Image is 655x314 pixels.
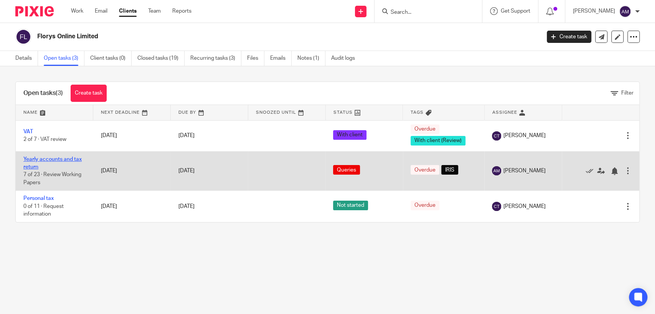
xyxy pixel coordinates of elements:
[411,110,424,114] span: Tags
[56,90,63,96] span: (3)
[148,7,161,15] a: Team
[190,51,241,66] a: Recurring tasks (3)
[333,165,360,175] span: Queries
[23,129,33,134] a: VAT
[586,167,597,175] a: Mark as done
[492,131,501,141] img: svg%3E
[503,203,545,210] span: [PERSON_NAME]
[297,51,325,66] a: Notes (1)
[23,89,63,97] h1: Open tasks
[573,7,615,15] p: [PERSON_NAME]
[23,172,81,185] span: 7 of 23 · Review Working Papers
[547,31,591,43] a: Create task
[333,110,353,114] span: Status
[23,204,64,217] span: 0 of 11 · Request information
[503,132,545,139] span: [PERSON_NAME]
[15,51,38,66] a: Details
[178,133,195,138] span: [DATE]
[90,51,132,66] a: Client tasks (0)
[37,33,436,41] h2: Florys Online Limited
[441,165,458,175] span: IRIS
[95,7,107,15] a: Email
[247,51,264,66] a: Files
[44,51,84,66] a: Open tasks (3)
[71,7,83,15] a: Work
[492,202,501,211] img: svg%3E
[93,120,171,151] td: [DATE]
[621,90,634,96] span: Filter
[71,85,107,102] a: Create task
[23,137,66,142] span: 2 of 7 · VAT review
[270,51,292,66] a: Emails
[172,7,191,15] a: Reports
[411,124,439,134] span: Overdue
[23,157,82,170] a: Yearly accounts and tax return
[333,130,366,140] span: With client
[119,7,137,15] a: Clients
[23,196,54,201] a: Personal tax
[93,191,171,222] td: [DATE]
[390,9,459,16] input: Search
[492,166,501,175] img: svg%3E
[256,110,296,114] span: Snoozed Until
[15,29,31,45] img: svg%3E
[503,167,545,175] span: [PERSON_NAME]
[411,136,465,146] span: With client (Review)
[333,201,368,210] span: Not started
[411,201,439,210] span: Overdue
[619,5,631,18] img: svg%3E
[137,51,185,66] a: Closed tasks (19)
[93,151,171,191] td: [DATE]
[331,51,361,66] a: Audit logs
[411,165,439,175] span: Overdue
[15,6,54,16] img: Pixie
[178,168,195,173] span: [DATE]
[178,204,195,209] span: [DATE]
[501,8,530,14] span: Get Support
